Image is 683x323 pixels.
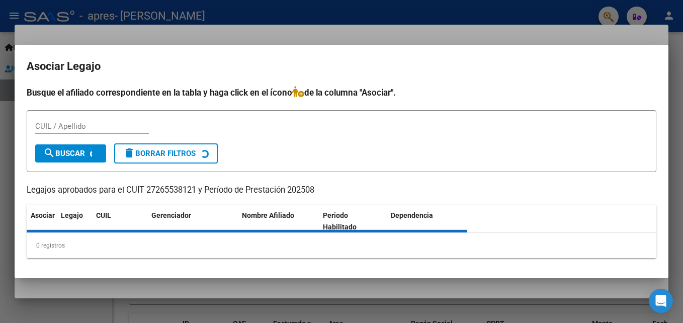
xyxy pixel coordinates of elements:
[319,205,387,238] datatable-header-cell: Periodo Habilitado
[123,149,196,158] span: Borrar Filtros
[43,149,85,158] span: Buscar
[27,184,656,197] p: Legajos aprobados para el CUIT 27265538121 y Período de Prestación 202508
[27,57,656,76] h2: Asociar Legajo
[323,211,357,231] span: Periodo Habilitado
[27,86,656,99] h4: Busque el afiliado correspondiente en la tabla y haga click en el ícono de la columna "Asociar".
[123,147,135,159] mat-icon: delete
[649,289,673,313] div: Open Intercom Messenger
[31,211,55,219] span: Asociar
[151,211,191,219] span: Gerenciador
[147,205,238,238] datatable-header-cell: Gerenciador
[114,143,218,164] button: Borrar Filtros
[242,211,294,219] span: Nombre Afiliado
[96,211,111,219] span: CUIL
[57,205,92,238] datatable-header-cell: Legajo
[61,211,83,219] span: Legajo
[92,205,147,238] datatable-header-cell: CUIL
[35,144,106,163] button: Buscar
[238,205,319,238] datatable-header-cell: Nombre Afiliado
[27,233,656,258] div: 0 registros
[27,205,57,238] datatable-header-cell: Asociar
[391,211,433,219] span: Dependencia
[43,147,55,159] mat-icon: search
[387,205,468,238] datatable-header-cell: Dependencia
